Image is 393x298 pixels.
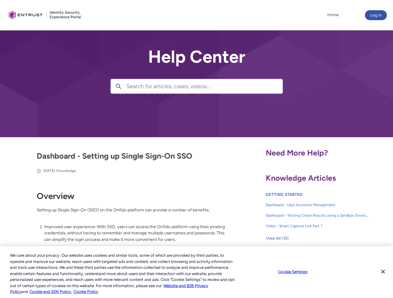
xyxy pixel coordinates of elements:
[10,252,236,295] div: We care about your privacy. Our website uses cookies and similar tools, some of which are provide...
[266,223,369,229] span: Video - Smart Capture Link Part 1
[37,207,225,219] p: Setting up Single Sign-On (SSO) on the Onfido platform can provide a number of benefits:
[37,191,74,201] strong: Overview
[365,10,387,20] button: Log in
[266,221,369,231] a: Video - Smart Capture Link Part 1
[266,192,302,197] a: GETTING STARTED
[37,150,225,162] h2: Dashboard - Setting up Single Sign-On SSO
[273,265,312,278] button: Cookie Settings
[266,202,369,208] span: Dashboard - User Accounts Management
[266,200,369,210] a: Dashboard - User Accounts Management
[266,173,336,183] span: Knowledge Articles
[111,79,126,93] button: Search
[126,79,283,93] input: Search for articles, cases, videos...
[110,47,283,66] h2: Help Center
[30,289,72,294] a: Cookie and SDK Policy.
[266,213,369,218] span: Dashboard - Testing Check Results using a Sandbox Environment
[266,233,289,243] button: View All (10)
[43,169,55,173] span: [DATE]
[266,148,328,157] span: Need More Help?
[73,289,98,294] a: Cookie Policy
[376,265,390,278] button: Close
[44,223,225,243] p: Improved user experience: With SSO, users can access the Onfido platform using their existing cre...
[266,234,289,243] span: View All (10)
[56,168,76,174] li: Knowledge
[326,10,340,20] a: Home
[266,210,369,221] a: Dashboard - Testing Check Results using a Sandbox Environment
